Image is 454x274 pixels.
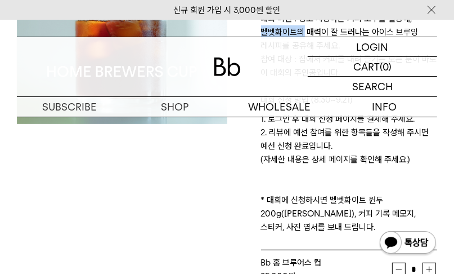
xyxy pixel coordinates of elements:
span: Bb 홈 브루어스 컵 [261,258,322,268]
a: 신규 회원 가입 시 3,000원 할인 [174,5,281,15]
a: CART (0) [308,57,437,77]
p: SEARCH [352,77,393,96]
p: WHOLESALE [227,97,332,117]
img: 카카오톡 채널 1:1 채팅 버튼 [379,230,437,257]
img: 로고 [214,58,241,76]
p: CART [353,57,380,76]
p: (0) [380,57,392,76]
p: INFO [332,97,437,117]
p: LOGIN [357,37,389,56]
a: SHOP [122,97,227,117]
a: SUBSCRIBE [17,97,122,117]
p: 1. 로그인 후 대회 신청 페이지를 결제해 주세요. 2. 리뷰에 예선 참여를 위한 항목들을 작성해 주시면 예선 신청 완료입니다. (자세한 내용은 상세 페이지를 확인해 주세요.... [261,112,438,234]
a: LOGIN [308,37,437,57]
